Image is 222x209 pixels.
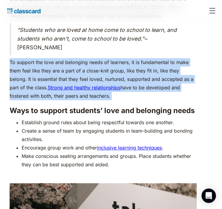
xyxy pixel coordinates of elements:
li: Create a sense of team by engaging students in team-building and bonding activities. [22,127,197,144]
li: Establish ground rules about being respectful towards one another. [22,118,197,127]
em: “Students who are loved at home come to school to learn, and students who aren't, come to school ... [17,27,177,42]
a: Strong and healthy relationships [48,85,120,91]
p: ‍ [10,172,197,180]
h3: Ways to support students’ love and belonging needs [10,106,197,115]
div: Open Intercom Messenger [202,189,216,203]
li: Encourage group work and other . [22,144,197,152]
li: Make conscious seating arrangements and groups. Place students whether they can be best supported... [22,152,197,169]
a: home [5,7,41,15]
blockquote: ~ [PERSON_NAME] [10,23,197,55]
p: To support the love and belonging needs of learners, it is fundamental to make them feel like the... [10,58,197,100]
a: inclusive learning techniques [97,145,162,151]
div: menu [205,4,217,18]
